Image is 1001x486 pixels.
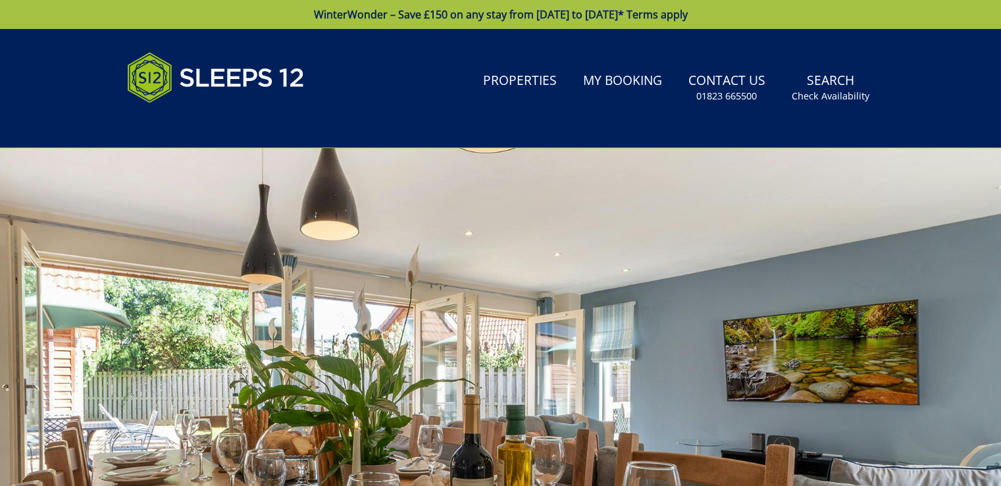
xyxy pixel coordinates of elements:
[578,67,667,96] a: My Booking
[120,119,259,130] iframe: Customer reviews powered by Trustpilot
[683,67,771,109] a: Contact Us01823 665500
[127,45,305,111] img: Sleeps 12
[792,90,869,103] small: Check Availability
[786,67,875,109] a: SearchCheck Availability
[478,67,562,96] a: Properties
[696,90,757,103] small: 01823 665500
